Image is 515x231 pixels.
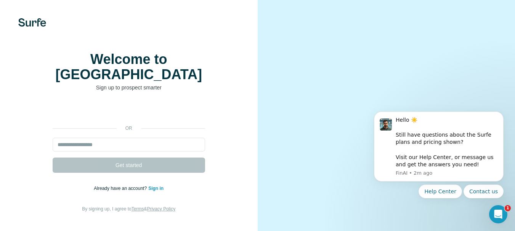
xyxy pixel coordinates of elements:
a: Privacy Policy [147,206,175,212]
p: Sign up to prospect smarter [53,84,205,91]
iframe: Intercom live chat [489,205,507,223]
h1: Welcome to [GEOGRAPHIC_DATA] [53,52,205,82]
span: By signing up, I agree to & [82,206,175,212]
iframe: Intercom notifications message [363,100,515,210]
span: Already have an account? [94,186,148,191]
span: 1 [505,205,511,211]
a: Terms [132,206,144,212]
p: or [117,125,141,132]
a: Sign in [148,186,164,191]
img: Surfe's logo [18,18,46,27]
iframe: Sign in with Google Button [49,103,209,119]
